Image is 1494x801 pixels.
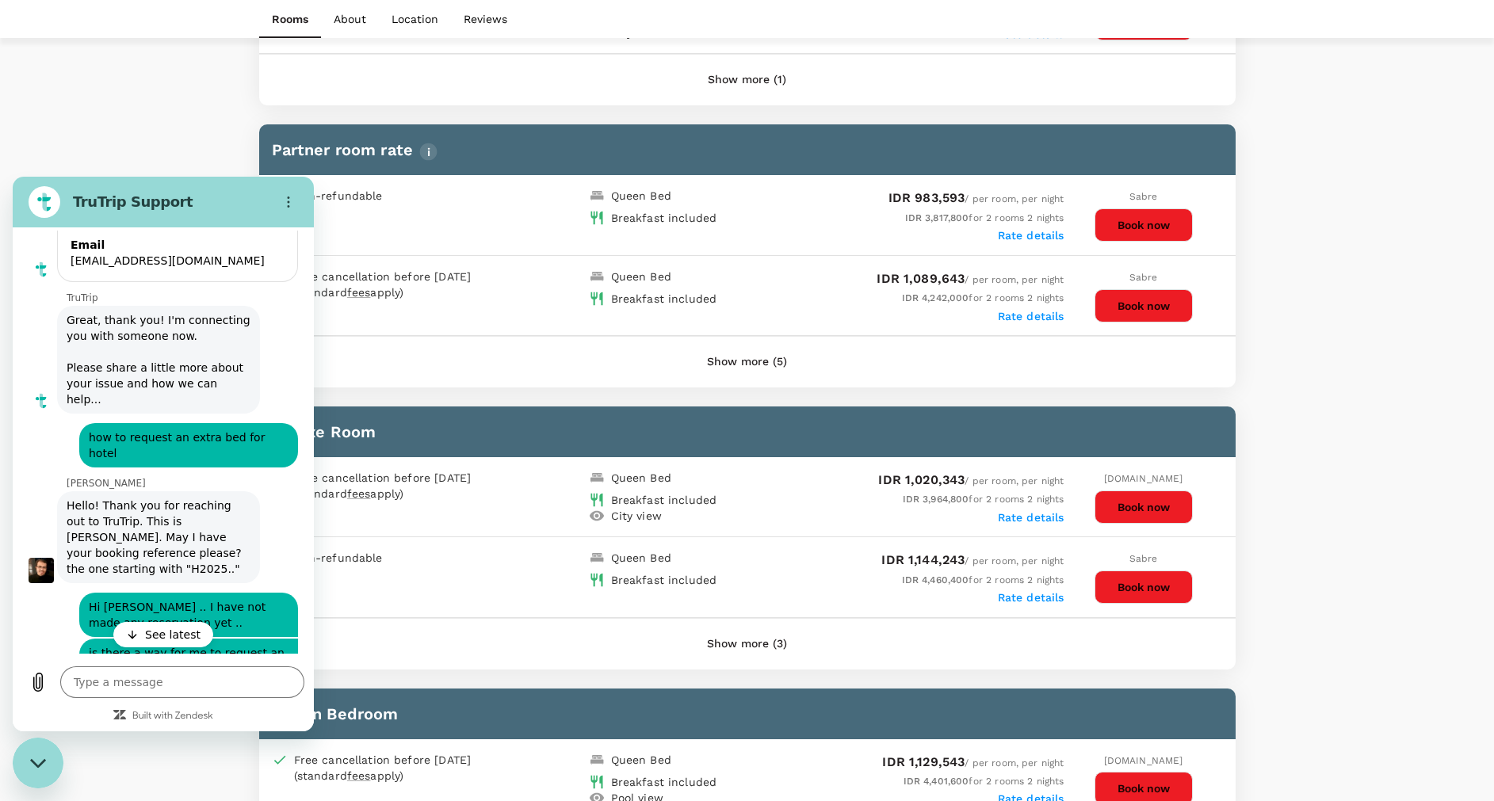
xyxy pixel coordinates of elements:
span: [DOMAIN_NAME] [1104,755,1183,766]
button: Book now [1095,208,1193,242]
span: fees [347,487,371,500]
label: Rate details [998,229,1064,242]
div: Breakfast included [611,774,717,790]
div: Queen Bed [611,470,671,486]
span: IDR 983,593 [888,190,965,205]
label: Rate details [998,591,1064,604]
span: / per room, per night [877,274,1064,285]
span: IDR 4,401,600 [904,776,969,787]
button: Show more (5) [685,343,809,381]
button: Book now [1095,490,1193,524]
div: Free cancellation before [DATE] (standard apply) [294,470,508,502]
span: IDR 1,089,643 [877,271,965,286]
div: Breakfast included [611,492,717,508]
span: / per room, per night [888,193,1064,204]
iframe: Button to launch messaging window, 1 unread message [13,738,63,788]
span: IDR 4,242,000 [902,292,969,303]
div: Queen Bed [611,188,671,204]
img: king-bed-icon [589,752,605,768]
div: Breakfast included [611,291,717,307]
span: [DOMAIN_NAME] [1104,473,1183,484]
span: IDR 3,964,800 [903,494,969,505]
div: Free cancellation before [DATE] (standard apply) [294,269,508,300]
img: king-bed-icon [589,550,605,566]
a: Built with Zendesk: Visit the Zendesk website in a new tab [120,535,201,545]
span: fees [347,286,371,299]
div: Free cancellation before [DATE] (standard apply) [294,752,508,784]
div: Queen Bed [611,550,671,566]
p: Reviews [464,11,507,27]
span: / per room, per night [878,475,1064,486]
span: / per room, per night [882,757,1064,769]
img: info-tooltip-icon [419,143,438,161]
span: Hi [PERSON_NAME] .. I have not made any reservation yet .. [70,416,282,460]
div: Breakfast included [611,210,717,226]
h6: Deluxe Room [272,419,1223,444]
span: for 2 rooms 2 nights [903,494,1064,505]
p: [PERSON_NAME] [54,300,298,313]
span: Sabre [1129,553,1158,564]
label: Rate details [998,310,1064,322]
button: Upload file [10,490,41,521]
span: for 2 rooms 2 nights [902,574,1064,585]
span: IDR 3,817,800 [905,212,969,223]
h6: Partner room rate [272,137,1223,162]
button: See latest [101,445,201,471]
p: See latest [132,450,188,466]
div: Queen Bed [611,752,671,768]
span: IDR 1,129,543 [882,754,965,769]
img: king-bed-icon [589,269,605,284]
span: IDR 4,460,400 [902,574,969,585]
p: Rooms [272,11,308,27]
span: IDR 1,020,343 [878,472,965,487]
div: Breakfast included [611,572,717,588]
h6: Queen Bedroom [272,701,1223,727]
span: fees [347,769,371,782]
span: for 2 rooms 2 nights [902,292,1064,303]
span: how to request an extra bed for hotel [70,246,282,291]
label: Rate details [998,511,1064,524]
span: / per room, per night [881,555,1064,566]
span: IDR 1,144,243 [881,552,965,567]
p: Non-refundable [294,550,383,566]
img: king-bed-icon [589,470,605,486]
iframe: Messaging window [13,177,314,731]
button: Show more (3) [685,625,809,663]
span: Sabre [1129,191,1158,202]
span: for 2 rooms 2 nights [904,776,1064,787]
div: Queen Bed [611,269,671,284]
button: Book now [1095,289,1193,322]
p: Non-refundable [294,188,383,204]
button: Show more (1) [686,61,808,99]
div: City view [611,508,662,524]
span: for 2 rooms 2 nights [905,212,1064,223]
p: About [334,11,366,27]
p: Location [392,11,438,27]
span: Hello! Thank you for reaching out to TruTrip. This is [PERSON_NAME]. May I have your booking refe... [48,315,244,406]
img: king-bed-icon [589,188,605,204]
button: Book now [1095,570,1193,604]
span: Sabre [1129,272,1158,283]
